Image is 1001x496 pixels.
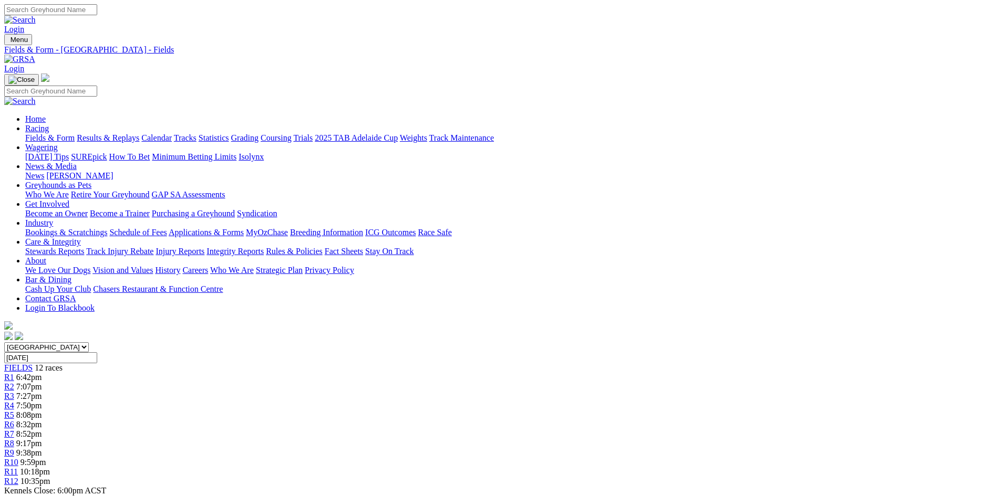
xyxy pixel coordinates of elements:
span: 9:59pm [20,458,46,467]
a: Industry [25,218,53,227]
img: logo-grsa-white.png [41,73,49,82]
span: R11 [4,467,18,476]
span: 6:42pm [16,373,42,382]
a: Trials [293,133,313,142]
span: 12 races [35,363,63,372]
div: Care & Integrity [25,247,997,256]
a: Results & Replays [77,133,139,142]
span: 8:32pm [16,420,42,429]
a: Integrity Reports [207,247,264,256]
a: Bookings & Scratchings [25,228,107,237]
a: Fields & Form [25,133,75,142]
a: R9 [4,448,14,457]
a: R10 [4,458,18,467]
a: Breeding Information [290,228,363,237]
button: Toggle navigation [4,74,39,86]
a: Home [25,114,46,123]
a: Track Injury Rebate [86,247,153,256]
img: Close [8,76,35,84]
a: Cash Up Your Club [25,284,91,293]
span: 10:18pm [20,467,50,476]
a: How To Bet [109,152,150,161]
a: Login [4,64,24,73]
a: Rules & Policies [266,247,323,256]
a: Calendar [141,133,172,142]
a: R2 [4,382,14,391]
input: Search [4,4,97,15]
a: News [25,171,44,180]
a: MyOzChase [246,228,288,237]
a: R7 [4,429,14,438]
span: 7:50pm [16,401,42,410]
a: Privacy Policy [305,266,354,275]
div: Racing [25,133,997,143]
span: 7:27pm [16,392,42,400]
a: 2025 TAB Adelaide Cup [315,133,398,142]
a: SUREpick [71,152,107,161]
a: Tracks [174,133,197,142]
span: 8:52pm [16,429,42,438]
a: Care & Integrity [25,237,81,246]
a: Wagering [25,143,58,152]
span: Menu [11,36,28,44]
a: Isolynx [239,152,264,161]
a: Statistics [199,133,229,142]
a: News & Media [25,162,77,171]
span: 8:08pm [16,410,42,419]
a: R1 [4,373,14,382]
img: facebook.svg [4,332,13,340]
a: R4 [4,401,14,410]
a: Stewards Reports [25,247,84,256]
a: GAP SA Assessments [152,190,225,199]
a: R8 [4,439,14,448]
a: Weights [400,133,427,142]
div: Industry [25,228,997,237]
img: logo-grsa-white.png [4,321,13,330]
span: 9:17pm [16,439,42,448]
span: 9:38pm [16,448,42,457]
a: Get Involved [25,199,69,208]
span: Kennels Close: 6:00pm ACST [4,486,106,495]
img: Search [4,97,36,106]
a: R3 [4,392,14,400]
a: Fields & Form - [GEOGRAPHIC_DATA] - Fields [4,45,997,55]
img: GRSA [4,55,35,64]
a: Injury Reports [156,247,204,256]
a: Who We Are [25,190,69,199]
div: News & Media [25,171,997,181]
span: R5 [4,410,14,419]
a: Minimum Betting Limits [152,152,236,161]
div: Greyhounds as Pets [25,190,997,199]
a: Contact GRSA [25,294,76,303]
img: Search [4,15,36,25]
a: Racing [25,124,49,133]
a: Stay On Track [365,247,414,256]
a: Who We Are [210,266,254,275]
div: Get Involved [25,209,997,218]
a: Careers [182,266,208,275]
a: Vision and Values [92,266,153,275]
span: 10:35pm [20,477,50,486]
a: Grading [231,133,259,142]
a: Fact Sheets [325,247,363,256]
a: R12 [4,477,18,486]
span: FIELDS [4,363,33,372]
a: [DATE] Tips [25,152,69,161]
a: ICG Outcomes [365,228,416,237]
a: History [155,266,180,275]
a: [PERSON_NAME] [46,171,113,180]
a: Strategic Plan [256,266,303,275]
a: Bar & Dining [25,275,71,284]
a: Greyhounds as Pets [25,181,91,189]
a: Login [4,25,24,34]
input: Search [4,86,97,97]
a: Applications & Forms [169,228,244,237]
span: 7:07pm [16,382,42,391]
